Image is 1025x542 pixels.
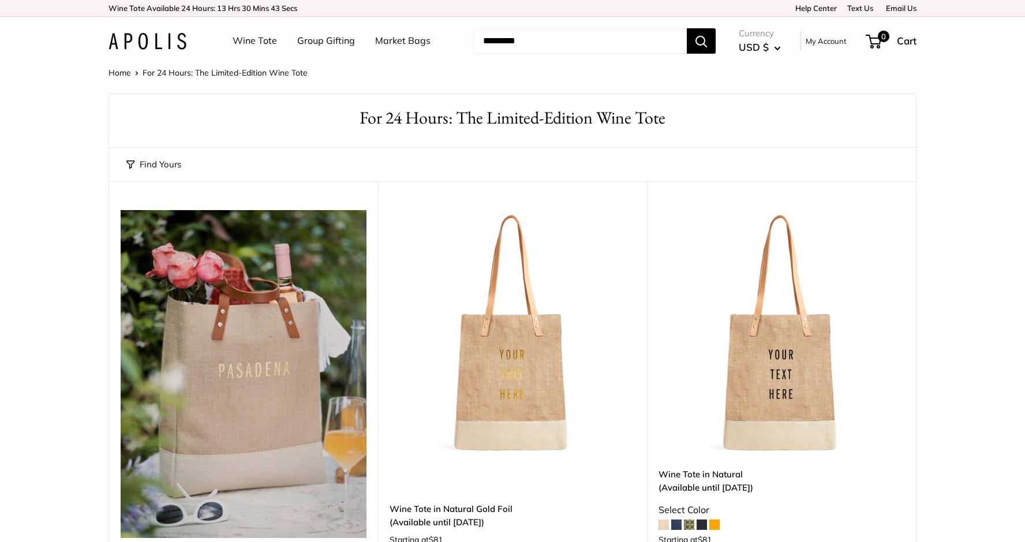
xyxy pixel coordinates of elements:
span: Currency [739,25,781,42]
button: Find Yours [126,156,181,173]
button: USD $ [739,38,781,57]
span: Mins [253,3,269,13]
a: Group Gifting [297,32,355,50]
span: Hrs [228,3,240,13]
button: Search [687,28,716,54]
span: Cart [897,35,916,47]
a: My Account [806,34,847,48]
h1: For 24 Hours: The Limited-Edition Wine Tote [126,106,899,130]
div: Select Color [659,502,904,519]
img: Apolis [109,33,186,50]
span: Secs [282,3,297,13]
a: Email Us [882,3,916,13]
span: 30 [242,3,251,13]
span: 43 [271,3,280,13]
img: Wine Tote in Natural [659,210,904,456]
input: Search... [474,28,687,54]
a: Help Center [791,3,837,13]
a: 0 Cart [867,32,916,50]
a: Wine Tote in Natural Gold Foil(Available until [DATE]) [390,502,635,529]
img: The Apolis Wine Tote is only available for 24-hours. Celebrate six years of this limited collecti... [121,210,366,538]
a: Wine Tote in Natural Gold Foildescription_Inner compartments perfect for wine bottles, yoga mats,... [390,210,635,456]
a: Market Bags [375,32,431,50]
a: Text Us [847,3,873,13]
a: Wine Tote [233,32,277,50]
nav: Breadcrumb [109,65,308,80]
span: For 24 Hours: The Limited-Edition Wine Tote [143,68,308,78]
img: Wine Tote in Natural Gold Foil [390,210,635,456]
a: Wine Tote in NaturalWine Tote in Natural [659,210,904,456]
a: Home [109,68,131,78]
a: Wine Tote in Natural(Available until [DATE]) [659,468,904,495]
span: 0 [878,31,889,42]
span: 13 [217,3,226,13]
span: USD $ [739,41,769,53]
